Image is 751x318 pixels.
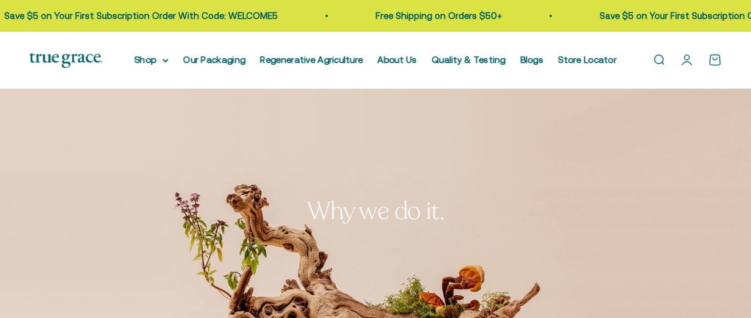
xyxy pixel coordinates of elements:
a: Free Shipping on Orders $50+ [375,10,501,21]
a: About Us [377,54,417,65]
a: Blogs [520,54,543,65]
summary: Shop [134,53,169,67]
a: Quality & Testing [432,54,506,65]
a: Our Packaging [183,54,245,65]
a: Regenerative Agriculture [260,54,363,65]
a: Store Locator [558,54,617,65]
p: Save $5 on Your First Subscription Order With Code: WELCOME5 [4,9,277,23]
split-lines: Why we do it. [307,194,444,227]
